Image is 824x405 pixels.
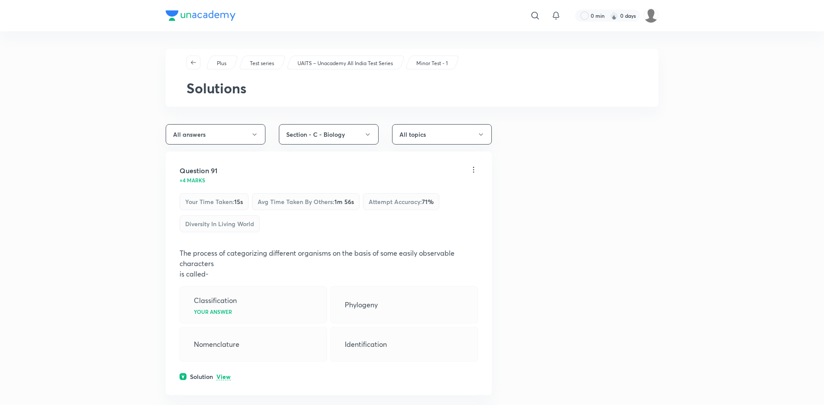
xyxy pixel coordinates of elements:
[279,124,379,145] button: Section - C - Biology
[180,373,186,380] img: solution.svg
[392,124,492,145] button: All topics
[180,215,260,232] div: Diversity in Living World
[234,198,243,206] span: 15s
[194,309,232,314] p: Your answer
[250,59,274,67] p: Test series
[166,10,235,21] img: Company Logo
[194,339,239,349] p: Nomenclature
[345,339,387,349] p: Identification
[416,59,448,67] p: Minor Test - 1
[296,59,395,67] a: UAITS – Unacademy All India Test Series
[298,59,393,67] p: UAITS – Unacademy All India Test Series
[166,124,265,145] button: All answers
[334,198,354,206] span: 1m 56s
[180,248,478,269] p: The process of categorizing different organisms on the basis of some easily observable characters
[190,372,213,381] h6: Solution
[249,59,276,67] a: Test series
[415,59,449,67] a: Minor Test - 1
[180,178,205,183] p: +4 marks
[180,269,478,279] p: is called-
[216,59,228,67] a: Plus
[610,11,618,20] img: streak
[363,193,439,210] div: Attempt accuracy :
[186,80,638,96] h2: Solutions
[217,59,226,67] p: Plus
[216,374,231,380] p: View
[644,8,658,23] img: Ansh gupta
[180,193,249,210] div: Your time taken :
[252,193,360,210] div: Avg time taken by others :
[422,198,434,206] span: 71 %
[180,165,217,176] h5: Question 91
[345,300,378,310] p: Phylogeny
[194,295,237,306] p: Classification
